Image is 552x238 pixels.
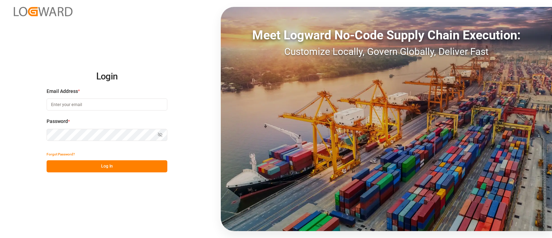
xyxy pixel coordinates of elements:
[14,7,72,16] img: Logward_new_orange.png
[47,98,167,111] input: Enter your email
[47,66,167,88] h2: Login
[47,118,68,125] span: Password
[47,160,167,172] button: Log In
[47,148,75,160] button: Forgot Password?
[221,45,552,59] div: Customize Locally, Govern Globally, Deliver Fast
[221,26,552,45] div: Meet Logward No-Code Supply Chain Execution:
[47,88,78,95] span: Email Address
